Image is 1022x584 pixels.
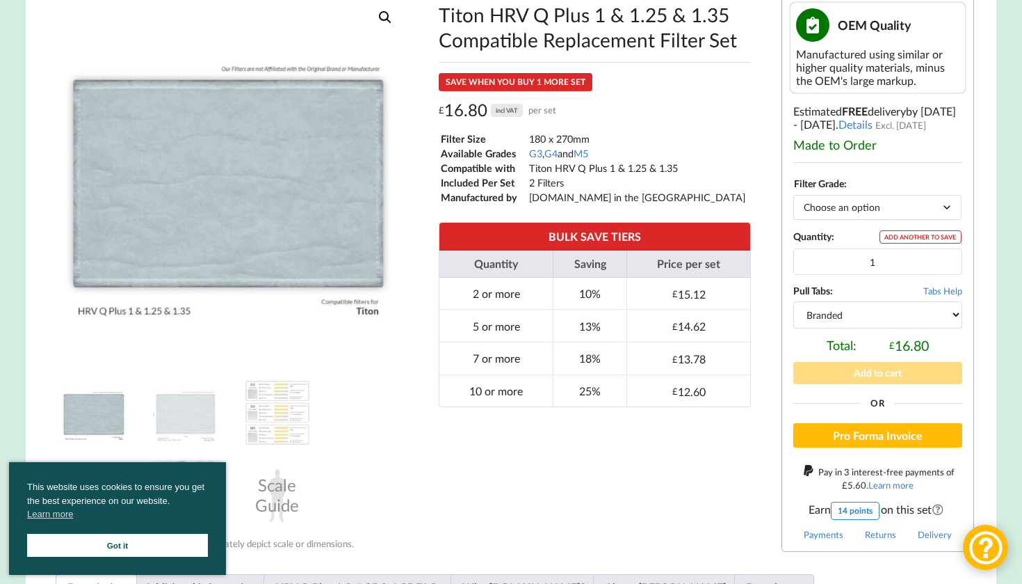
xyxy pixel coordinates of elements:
[793,399,962,408] div: Or
[59,461,129,530] img: MVHR Filter with a Black Tag
[918,529,952,540] a: Delivery
[553,309,626,342] td: 13%
[672,321,678,332] span: £
[868,480,914,491] a: Learn more
[804,529,843,540] a: Payments
[528,132,746,145] td: 180 x 270mm
[439,374,553,407] td: 10 or more
[672,288,678,299] span: £
[27,507,73,521] a: cookies - Learn more
[818,466,955,491] span: Pay in 3 interest-free payments of .
[796,47,959,87] div: Manufactured using similar or higher quality materials, minus the OEM's large markup.
[243,461,312,530] div: Scale Guide
[528,100,556,121] span: per set
[553,342,626,374] td: 18%
[793,104,956,131] span: by [DATE] - [DATE]
[440,191,527,204] td: Manufactured by
[528,161,746,175] td: Titon HRV Q Plus 1 & 1.25 & 1.35
[439,278,553,310] td: 2 or more
[842,104,868,118] b: FREE
[439,223,750,250] th: BULK SAVE TIERS
[672,319,706,333] div: 14.62
[440,161,527,175] td: Compatible with
[529,148,542,159] a: G3
[27,480,208,525] span: This website uses cookies to ensure you get the best experience on our website.
[793,285,833,297] b: Pull Tabs:
[793,502,962,520] span: Earn on this set
[875,120,926,131] span: Excl. [DATE]
[889,338,929,354] div: 16.80
[27,534,208,557] a: Got it cookie
[440,132,527,145] td: Filter Size
[439,100,444,121] span: £
[373,5,398,30] a: View full-screen image gallery
[793,137,962,152] div: Made to Order
[439,2,751,52] h1: Titon HRV Q Plus 1 & 1.25 & 1.35 Compatible Replacement Filter Set
[672,385,706,398] div: 12.60
[151,378,220,448] img: Dimensions and Filter Grade of the Titon HRV Q Plus 1 & 1.25 & 1.35 Compatible MVHR Filter Replac...
[553,374,626,407] td: 25%
[672,386,678,397] span: £
[923,285,962,297] span: Tabs Help
[793,362,962,384] button: Add to cart
[672,287,706,301] div: 15.12
[439,251,553,278] th: Quantity
[889,340,895,351] span: £
[672,354,678,365] span: £
[243,378,312,448] img: A Table showing a comparison between G3, G4 and M5 for MVHR Filters and their efficiency at captu...
[440,147,527,160] td: Available Grades
[439,342,553,374] td: 7 or more
[439,100,556,121] div: 16.80
[838,17,911,33] span: OEM Quality
[793,248,962,275] input: Product quantity
[626,251,750,278] th: Price per set
[528,191,746,204] td: [DOMAIN_NAME] in the [GEOGRAPHIC_DATA]
[574,148,588,159] a: M5
[528,176,746,189] td: 2 Filters
[879,230,962,244] div: ADD ANOTHER TO SAVE
[544,148,558,159] a: G4
[491,104,523,117] div: incl VAT
[838,118,873,131] a: Details
[553,251,626,278] th: Saving
[842,480,866,491] div: 5.60
[794,177,844,189] label: Filter Grade
[842,480,847,491] span: £
[553,278,626,310] td: 10%
[151,461,220,530] img: Installing an MVHR Filter
[831,502,879,520] div: 14 points
[9,462,226,575] div: cookieconsent
[439,309,553,342] td: 5 or more
[440,176,527,189] td: Included Per Set
[793,423,962,448] button: Pro Forma Invoice
[827,338,857,354] span: Total:
[439,73,592,91] div: SAVE WHEN YOU BUY 1 MORE SET
[59,378,129,448] img: Titon HRV Q Plus 1 & 1.25 & 1.35 Compatible MVHR Filter Replacement Set from MVHR.shop
[865,529,896,540] a: Returns
[48,538,409,549] div: Product photos may not accurately depict scale or dimensions.
[672,352,706,365] div: 13.78
[528,147,746,160] td: , and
